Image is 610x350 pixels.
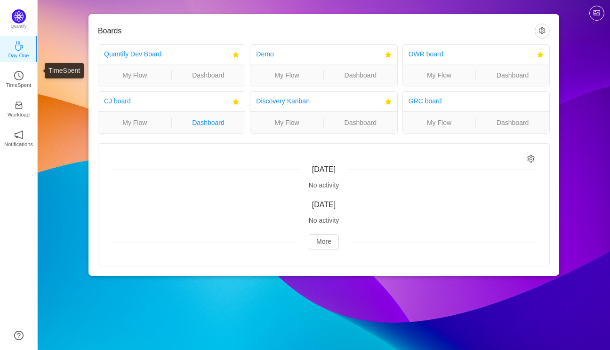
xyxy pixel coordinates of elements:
a: Discovery Kanban [256,97,310,105]
a: Dashboard [172,117,245,128]
a: Dashboard [324,70,397,80]
button: More [309,234,339,249]
a: icon: question-circle [14,331,24,340]
a: GRC board [409,97,442,105]
a: My Flow [403,117,476,128]
a: Dashboard [476,117,549,128]
i: icon: star [537,52,544,58]
button: icon: setting [535,23,550,39]
i: icon: star [385,52,392,58]
i: icon: coffee [14,41,24,51]
a: icon: inboxWorkload [14,103,24,113]
img: Quantify [12,9,26,23]
i: icon: setting [527,155,535,163]
a: Dashboard [172,70,245,80]
a: CJ board [104,97,131,105]
p: Notifications [4,140,33,148]
i: icon: star [233,99,239,105]
i: icon: star [385,99,392,105]
a: My Flow [250,70,323,80]
p: TimeSpent [6,81,32,89]
a: My Flow [98,70,171,80]
a: icon: clock-circleTimeSpent [14,74,24,83]
i: icon: star [233,52,239,58]
a: OWR board [409,50,443,58]
div: No activity [110,216,538,226]
a: Dashboard [476,70,549,80]
a: Dashboard [324,117,397,128]
i: icon: clock-circle [14,71,24,80]
i: icon: notification [14,130,24,140]
p: Workload [8,110,30,119]
a: My Flow [98,117,171,128]
span: [DATE] [312,165,336,173]
p: Quantify [11,23,27,30]
a: icon: notificationNotifications [14,133,24,142]
span: [DATE] [312,201,336,209]
p: Day One [8,51,29,60]
a: My Flow [403,70,476,80]
i: icon: inbox [14,101,24,110]
a: icon: coffeeDay One [14,44,24,54]
a: My Flow [250,117,323,128]
a: Demo [256,50,273,58]
div: No activity [110,180,538,190]
button: icon: picture [589,6,604,21]
h3: Boards [98,26,535,36]
a: Quantify Dev Board [104,50,161,58]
